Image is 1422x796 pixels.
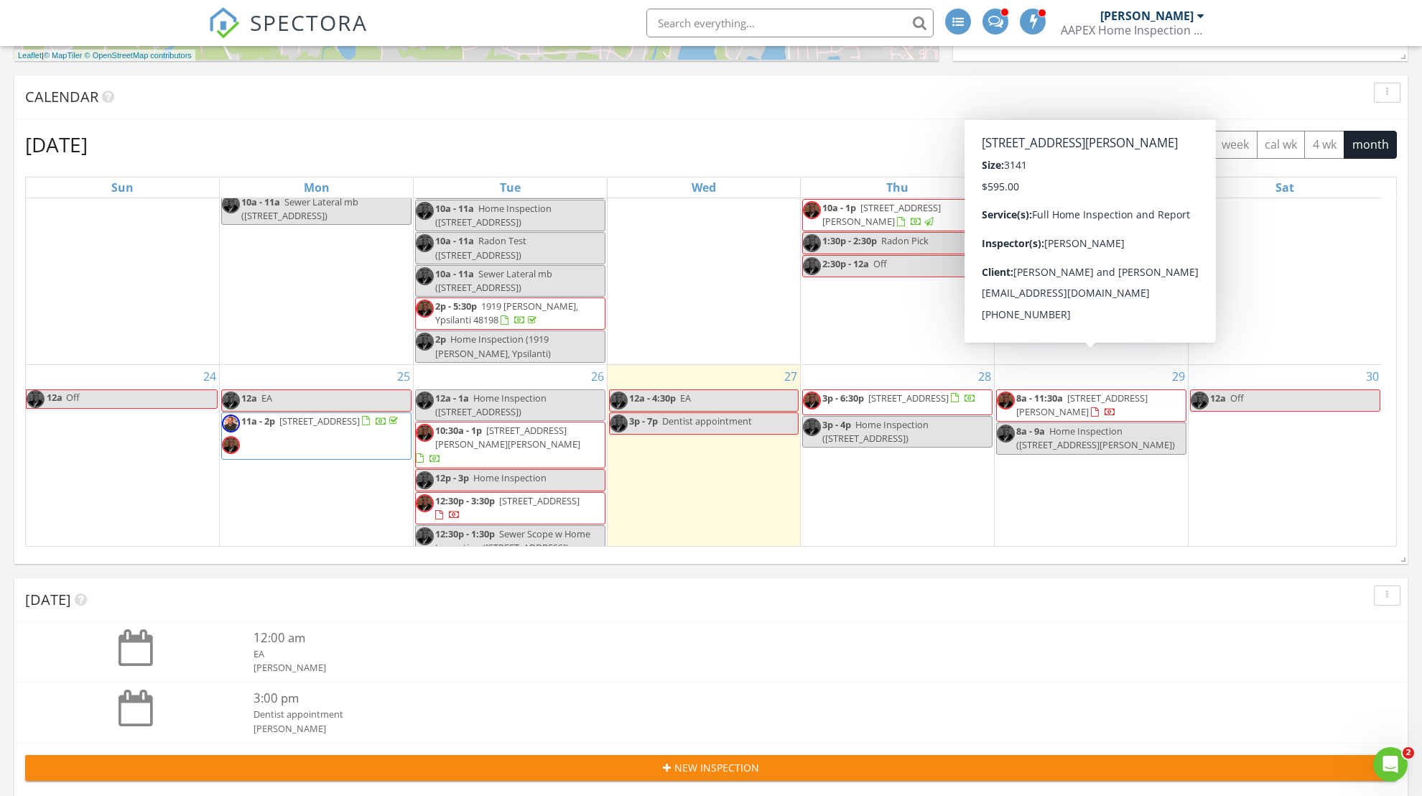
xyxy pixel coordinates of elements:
img: maceo_banks.png [27,390,45,408]
img: maceo_banks.png [222,436,240,454]
td: Go to August 19, 2025 [413,109,607,365]
img: maceo_banks.png [997,425,1015,443]
span: Home Inspection (1919 [PERSON_NAME], Ypsilanti) [435,333,551,359]
img: maceo_banks.png [416,424,434,442]
img: maceo_banks.png [803,201,821,219]
a: 3p - 6:30p [STREET_ADDRESS] [822,392,976,404]
td: Go to August 20, 2025 [607,109,801,365]
a: Go to August 25, 2025 [394,365,413,388]
td: Go to August 21, 2025 [801,109,995,365]
span: 10a - 11a [435,267,474,280]
span: 12a - 4:30p [629,392,676,404]
td: Go to August 25, 2025 [220,364,414,559]
a: Thursday [883,177,911,198]
h2: [DATE] [25,130,88,159]
span: 10a - 11a [435,202,474,215]
a: Go to August 24, 2025 [200,365,219,388]
img: maceo_banks.png [416,300,434,318]
span: 2p - 5:30p [435,300,477,313]
span: Calendar [25,87,98,106]
span: Off [66,391,80,404]
img: maceo_banks.png [610,415,628,432]
div: [PERSON_NAME] [254,661,1283,675]
span: 2:30p - 12a [822,257,869,270]
img: stevej3.png [222,415,240,432]
td: Go to August 22, 2025 [995,109,1189,365]
span: Home Inspection ([STREET_ADDRESS]) [822,418,929,445]
span: Sewer Scope w Home Inspection ([STREET_ADDRESS]) [435,527,590,554]
img: maceo_banks.png [416,392,434,409]
a: 8a - 11:30a [STREET_ADDRESS][PERSON_NAME] [1016,392,1148,418]
td: Go to August 24, 2025 [26,364,220,559]
span: Sewer Lateral mb ([STREET_ADDRESS]) [241,195,358,222]
a: 11a - 2p [STREET_ADDRESS] [241,415,401,427]
a: 10:30a - 1p [STREET_ADDRESS][PERSON_NAME][PERSON_NAME] [415,422,605,468]
td: Go to August 29, 2025 [995,364,1189,559]
div: Dentist appointment [254,708,1283,721]
span: 10a - 11a [241,195,280,208]
span: 10:30a - 1p [435,424,482,437]
button: 4 wk [1304,131,1344,159]
a: Monday [301,177,333,198]
span: Home Inspection [473,471,547,484]
a: 3p - 6:30p [STREET_ADDRESS] [802,389,993,415]
button: [DATE] [1011,131,1064,159]
span: Radon Test ([STREET_ADDRESS]) [435,234,526,261]
span: [DATE] [25,590,71,609]
a: Go to August 26, 2025 [588,365,607,388]
div: [PERSON_NAME] [1100,9,1194,23]
img: maceo_banks.png [416,202,434,220]
span: 3p - 4p [822,418,851,431]
button: Next month [1105,130,1139,159]
a: Leaflet [18,51,42,60]
span: New Inspection [674,760,759,775]
button: month [1344,131,1397,159]
td: Go to August 28, 2025 [801,364,995,559]
td: Go to August 23, 2025 [1188,109,1382,365]
span: [STREET_ADDRESS][PERSON_NAME] [822,201,941,228]
img: maceo_banks.png [803,418,821,436]
img: maceo_banks.png [222,392,240,409]
a: 12:30p - 3:30p [STREET_ADDRESS] [435,494,580,521]
div: [PERSON_NAME] [254,722,1283,736]
iframe: Intercom live chat [1373,747,1408,782]
img: maceo_banks.png [416,494,434,512]
a: Tuesday [497,177,524,198]
a: SPECTORA [208,19,368,50]
a: 8a - 11:30a [STREET_ADDRESS][PERSON_NAME] [996,389,1186,422]
img: maceo_banks.png [997,392,1015,409]
a: 12:30p - 3:30p [STREET_ADDRESS] [415,492,605,524]
a: Sunday [108,177,136,198]
button: cal wk [1257,131,1306,159]
input: Search everything... [646,9,934,37]
button: day [1179,131,1214,159]
a: Friday [1081,177,1102,198]
img: maceo_banks.png [803,234,821,252]
div: 12:00 am [254,629,1283,647]
img: maceo_banks.png [416,333,434,351]
span: [STREET_ADDRESS] [868,392,949,404]
span: Radon Pick [881,234,929,247]
a: 10a - 1p [STREET_ADDRESS][PERSON_NAME] [822,201,941,228]
span: Home Inspection ([STREET_ADDRESS]) [435,202,552,228]
span: 12:30p - 1:30p [435,527,495,540]
img: maceo_banks.png [416,267,434,285]
a: © OpenStreetMap contributors [85,51,192,60]
button: list [1147,131,1179,159]
div: 3:00 pm [254,690,1283,708]
span: [STREET_ADDRESS][PERSON_NAME] [1016,392,1148,418]
span: Dentist appointment [662,415,752,427]
button: week [1214,131,1258,159]
td: Go to August 30, 2025 [1188,364,1382,559]
div: | [14,50,195,62]
a: Go to August 28, 2025 [975,365,994,388]
td: Go to August 26, 2025 [413,364,607,559]
img: maceo_banks.png [610,392,628,409]
a: Saturday [1273,177,1297,198]
span: 2p [435,333,446,346]
span: [STREET_ADDRESS] [499,494,580,507]
span: 12a [46,390,63,408]
img: maceo_banks.png [803,257,821,275]
a: 2p - 5:30p 1919 [PERSON_NAME], Ypsilanti 48198 [415,297,605,330]
td: Go to August 17, 2025 [26,109,220,365]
